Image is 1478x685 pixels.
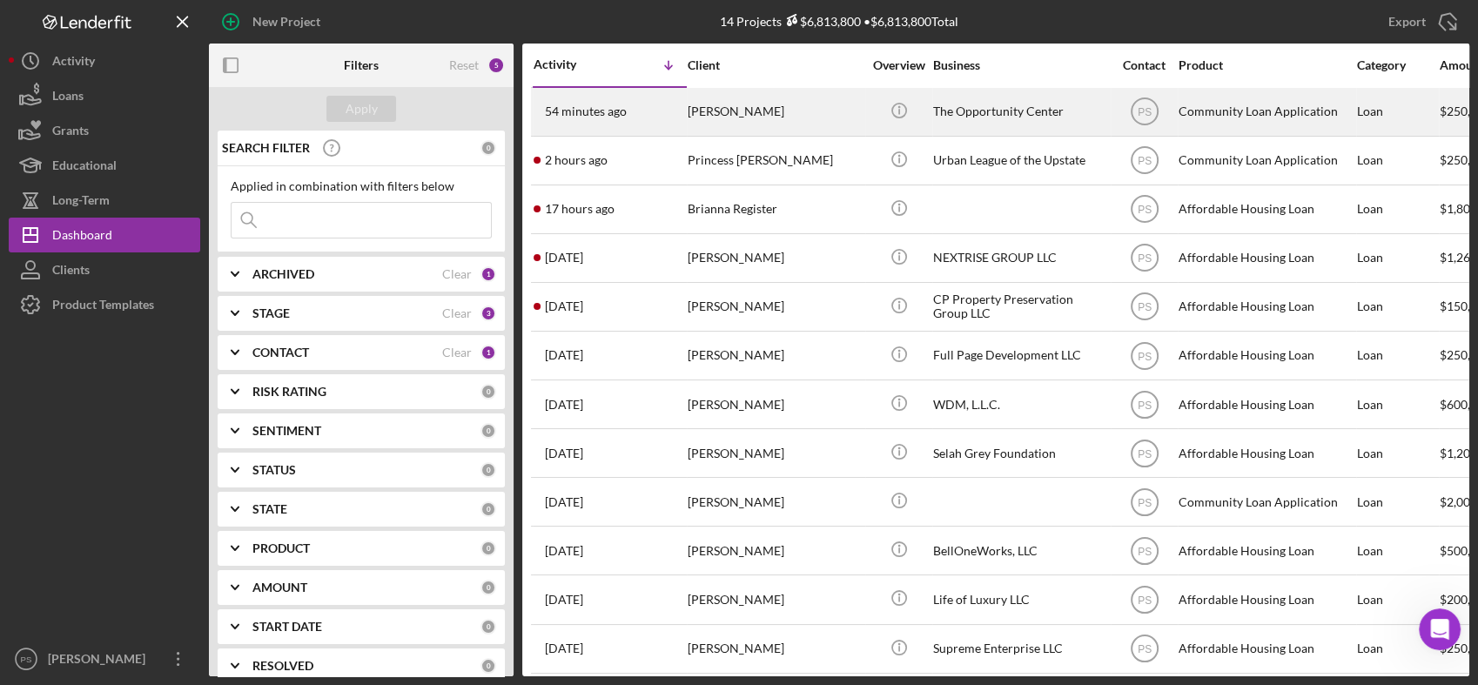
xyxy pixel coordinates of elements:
[866,58,931,72] div: Overview
[25,451,323,483] div: Exporting Data
[1179,89,1353,135] div: Community Loan Application
[52,218,112,257] div: Dashboard
[1137,399,1151,411] text: PS
[9,252,200,287] a: Clients
[933,89,1107,135] div: The Opportunity Center
[1179,527,1353,574] div: Affordable Housing Loan
[18,231,330,295] div: Profile image for ChristinaHi [PERSON_NAME], Thank you for reaching out! You, as the lender, can ...
[52,78,84,118] div: Loans
[1357,58,1438,72] div: Category
[252,4,320,39] div: New Project
[720,14,958,29] div: 14 Projects • $6,813,800 Total
[25,354,323,386] div: Update Permissions Settings
[933,626,1107,672] div: Supreme Enterprise LLC
[933,381,1107,427] div: WDM, L.L.C.
[1357,430,1438,476] div: Loan
[933,235,1107,281] div: NEXTRISE GROUP LLC
[25,386,323,419] div: Pipeline and Forecast View
[9,78,200,113] a: Loans
[252,659,313,673] b: RESOLVED
[52,252,90,292] div: Clients
[480,384,496,400] div: 0
[545,544,583,558] time: 2025-09-05 12:30
[252,28,287,63] img: Profile image for Christina
[688,58,862,72] div: Client
[52,113,89,152] div: Grants
[9,148,200,183] button: Educational
[1137,643,1151,655] text: PS
[933,576,1107,622] div: Life of Luxury LLC
[209,4,338,39] button: New Project
[38,551,77,563] span: Home
[688,138,862,184] div: Princess [PERSON_NAME]
[1357,89,1438,135] div: Loan
[9,218,200,252] a: Dashboard
[52,287,154,326] div: Product Templates
[534,57,610,71] div: Activity
[252,502,287,516] b: STATE
[442,267,472,281] div: Clear
[1357,479,1438,525] div: Loan
[1179,479,1353,525] div: Community Loan Application
[1440,201,1477,216] span: $1,800
[480,345,496,360] div: 1
[36,219,312,238] div: Recent message
[1357,381,1438,427] div: Loan
[480,306,496,321] div: 3
[688,626,862,672] div: [PERSON_NAME]
[299,28,331,59] div: Close
[1388,4,1426,39] div: Export
[219,28,254,63] img: Profile image for Allison
[480,541,496,556] div: 0
[116,507,232,577] button: Messages
[9,113,200,148] a: Grants
[1371,4,1469,39] button: Export
[252,306,290,320] b: STAGE
[231,179,492,193] div: Applied in combination with filters below
[252,463,296,477] b: STATUS
[1357,332,1438,379] div: Loan
[1179,381,1353,427] div: Affordable Housing Loan
[545,251,583,265] time: 2025-10-10 15:33
[933,527,1107,574] div: BellOneWorks, LLC
[326,96,396,122] button: Apply
[480,619,496,635] div: 0
[782,14,861,29] div: $6,813,800
[232,507,348,577] button: Help
[252,346,309,359] b: CONTACT
[1357,138,1438,184] div: Loan
[144,551,205,563] span: Messages
[1357,284,1438,330] div: Loan
[1419,608,1461,650] iframe: Intercom live chat
[52,183,110,222] div: Long-Term
[1440,494,1477,509] span: $2,000
[252,581,307,594] b: AMOUNT
[36,245,71,280] img: Profile image for Christina
[1179,576,1353,622] div: Affordable Housing Loan
[52,148,117,187] div: Educational
[1357,235,1438,281] div: Loan
[1357,626,1438,672] div: Loan
[252,385,326,399] b: RISK RATING
[44,641,157,681] div: [PERSON_NAME]
[480,140,496,156] div: 0
[545,495,583,509] time: 2025-09-22 19:03
[933,58,1107,72] div: Business
[545,593,583,607] time: 2025-09-04 01:39
[480,423,496,439] div: 0
[442,346,472,359] div: Clear
[222,141,310,155] b: SEARCH FILTER
[35,124,313,153] p: Hi [PERSON_NAME]
[933,138,1107,184] div: Urban League of the Upstate
[1137,155,1151,167] text: PS
[545,348,583,362] time: 2025-10-08 16:22
[480,462,496,478] div: 0
[346,96,378,122] div: Apply
[688,381,862,427] div: [PERSON_NAME]
[1357,186,1438,232] div: Loan
[545,447,583,460] time: 2025-09-27 15:35
[449,58,479,72] div: Reset
[9,183,200,218] a: Long-Term
[1137,447,1151,460] text: PS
